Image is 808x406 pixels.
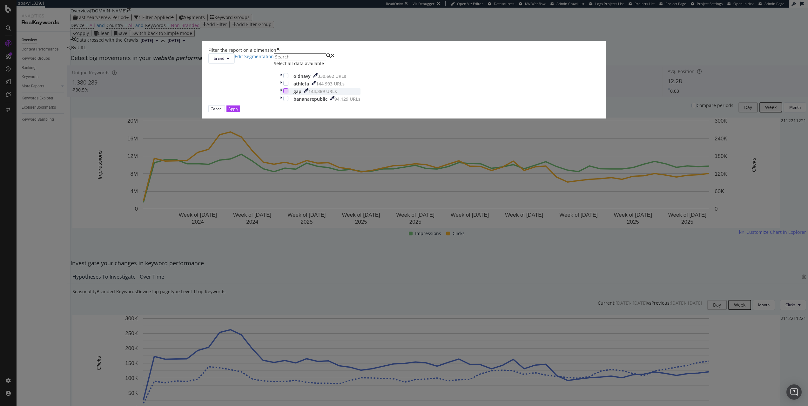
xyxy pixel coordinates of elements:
div: athleta [293,81,309,87]
div: bananarepublic [293,96,327,102]
div: Filter the report on a dimension [208,47,276,53]
div: Cancel [211,106,223,112]
div: times [276,47,280,53]
div: gap [293,88,301,95]
div: Open Intercom Messenger [786,384,802,400]
a: Edit Segmentation [235,53,274,64]
div: Select all data available [274,60,367,67]
div: 144,993 URLs [316,81,345,87]
input: Search [274,53,326,60]
div: 330,662 URLs [318,73,346,79]
button: Cancel [208,105,225,112]
div: oldnavy [293,73,311,79]
button: Apply [226,105,240,112]
div: 144,369 URLs [308,88,337,95]
span: brand [214,56,224,61]
div: modal [202,41,606,118]
div: 94,129 URLs [334,96,360,102]
div: Apply [228,106,238,112]
button: brand [208,53,235,64]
